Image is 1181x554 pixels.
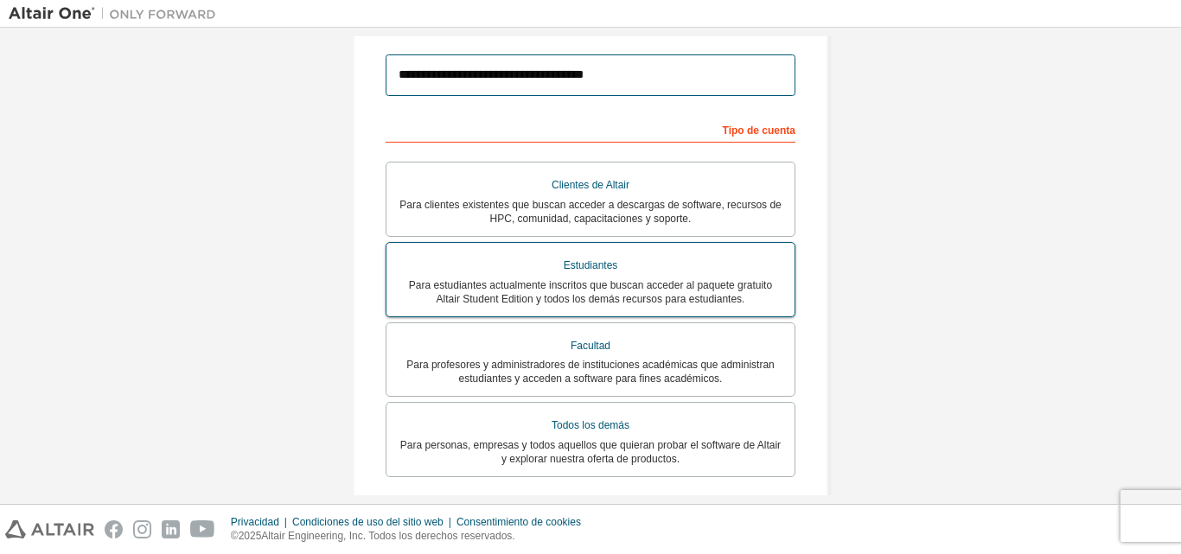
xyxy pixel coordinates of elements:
[231,530,239,542] font: ©
[400,439,781,465] font: Para personas, empresas y todos aquellos que quieran probar el software de Altair y explorar nues...
[571,340,610,352] font: Facultad
[231,516,279,528] font: Privacidad
[399,199,782,225] font: Para clientes existentes que buscan acceder a descargas de software, recursos de HPC, comunidad, ...
[190,520,215,538] img: youtube.svg
[456,516,581,528] font: Consentimiento de cookies
[239,530,262,542] font: 2025
[9,5,225,22] img: Altair Uno
[564,259,618,271] font: Estudiantes
[406,359,775,385] font: Para profesores y administradores de instituciones académicas que administran estudiantes y acced...
[5,520,94,538] img: altair_logo.svg
[552,179,629,191] font: Clientes de Altair
[723,124,795,137] font: Tipo de cuenta
[162,520,180,538] img: linkedin.svg
[409,279,772,305] font: Para estudiantes actualmente inscritos que buscan acceder al paquete gratuito Altair Student Edit...
[105,520,123,538] img: facebook.svg
[552,419,629,431] font: Todos los demás
[133,520,151,538] img: instagram.svg
[261,530,514,542] font: Altair Engineering, Inc. Todos los derechos reservados.
[292,516,444,528] font: Condiciones de uso del sitio web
